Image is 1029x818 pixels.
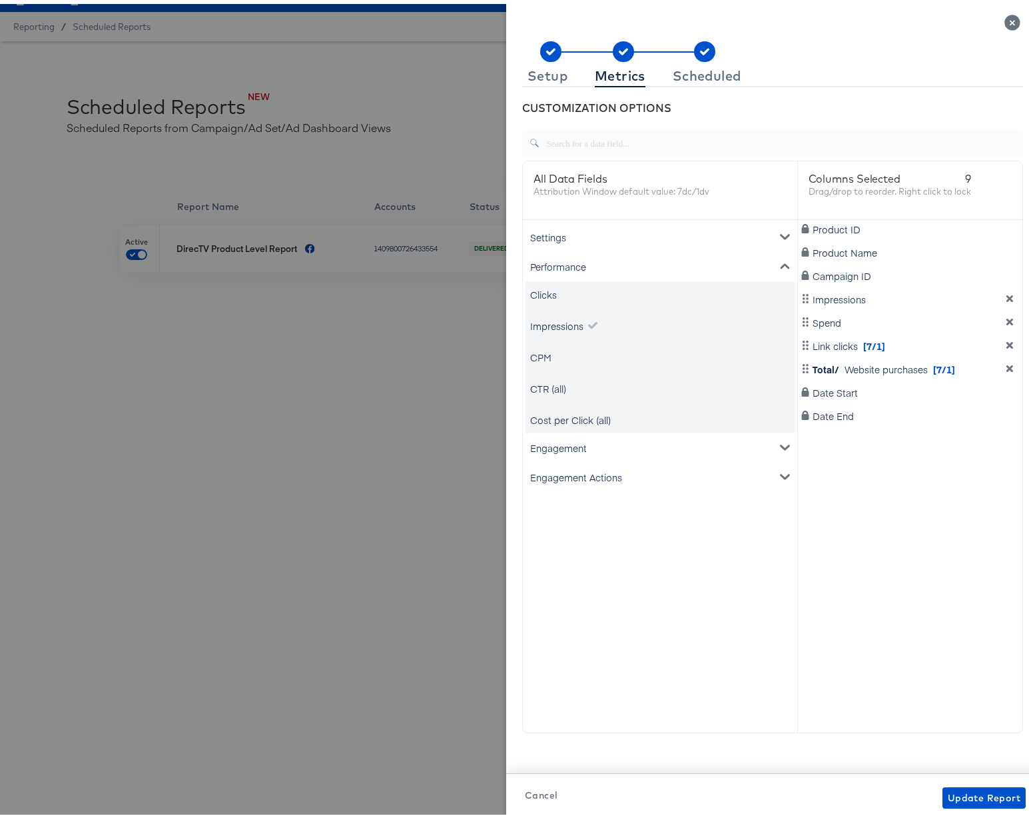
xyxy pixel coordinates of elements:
div: Website purchases [813,359,955,372]
span: 9 [965,168,971,181]
div: Product Name [801,242,1020,255]
div: Cost per Click (all) [530,409,611,423]
div: Settings [525,219,795,248]
input: Search for a data field... [539,120,1023,149]
span: Date Start [813,382,858,395]
div: metrics-list [523,216,797,707]
span: Impressions [813,289,866,302]
div: Metrics [595,67,645,77]
div: Product ID [801,219,1020,232]
span: Update Report [948,786,1020,803]
div: Performance [525,248,795,277]
span: [7/1] [933,359,955,372]
div: Total/ Website purchases [7/1] [801,359,1020,372]
div: CPM [530,347,551,360]
div: Columns Selected [809,168,971,181]
span: Total/ [813,359,839,372]
button: Update Report [942,783,1026,805]
span: [7/1] [863,335,885,349]
div: Campaign ID [801,265,1020,279]
div: Link clicks [7/1] [801,335,1020,349]
div: Clicks [530,284,557,297]
span: Product ID [813,219,860,232]
span: Link clicks [813,335,885,349]
button: Cancel [519,783,563,800]
div: Spend [801,312,1020,325]
div: Impressions [530,315,583,329]
div: Engagement Actions [525,459,795,488]
div: Impressions [801,289,1020,302]
span: Date End [813,405,854,419]
div: dimension-list [798,157,1023,729]
div: Engagement [525,429,795,459]
span: Product Name [813,242,877,255]
div: Drag/drop to reorder. Right click to lock [809,181,971,194]
span: Cancel [525,783,557,800]
div: CTR (all) [530,378,566,391]
div: Setup [527,67,567,77]
div: Scheduled [673,67,741,77]
span: Campaign ID [813,265,871,279]
div: Attribution Window default value: 7dc/1dv [533,181,709,194]
div: All Data Fields [533,168,709,181]
span: Spend [813,312,841,325]
div: CUSTOMIZATION OPTIONS [522,97,1023,112]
